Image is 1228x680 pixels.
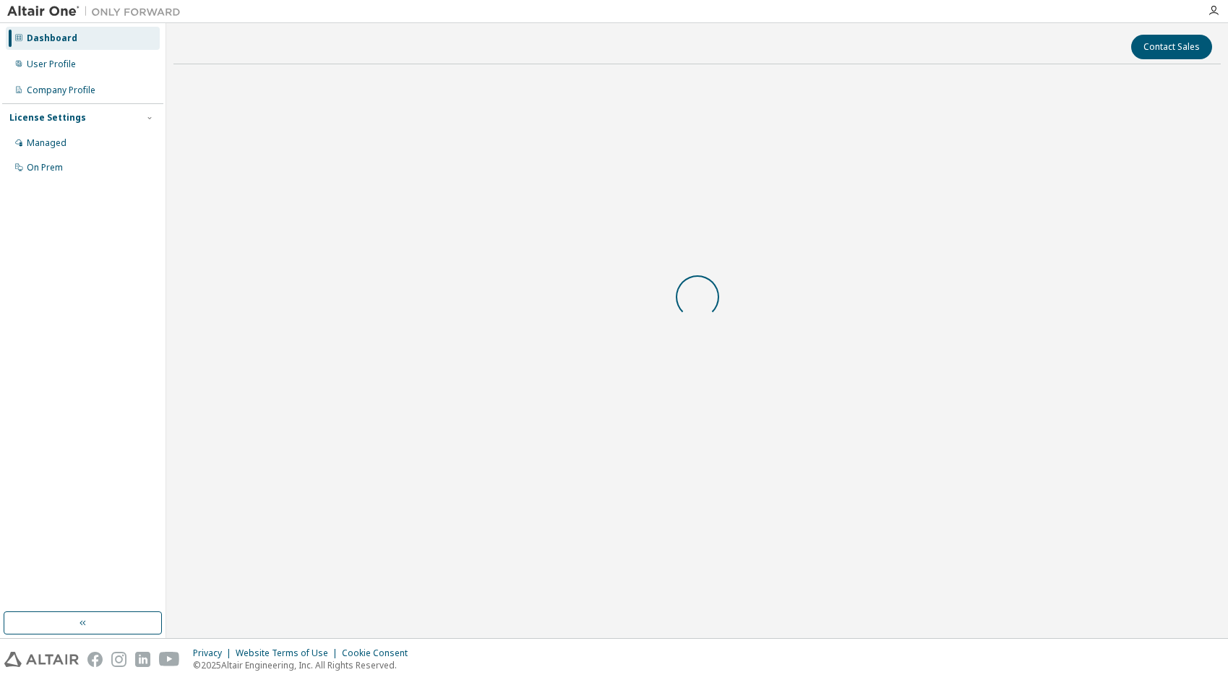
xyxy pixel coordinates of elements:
[7,4,188,19] img: Altair One
[87,652,103,667] img: facebook.svg
[4,652,79,667] img: altair_logo.svg
[27,59,76,70] div: User Profile
[27,137,66,149] div: Managed
[159,652,180,667] img: youtube.svg
[342,647,416,659] div: Cookie Consent
[193,647,236,659] div: Privacy
[236,647,342,659] div: Website Terms of Use
[9,112,86,124] div: License Settings
[27,33,77,44] div: Dashboard
[193,659,416,671] p: © 2025 Altair Engineering, Inc. All Rights Reserved.
[27,162,63,173] div: On Prem
[111,652,126,667] img: instagram.svg
[135,652,150,667] img: linkedin.svg
[27,85,95,96] div: Company Profile
[1131,35,1212,59] button: Contact Sales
